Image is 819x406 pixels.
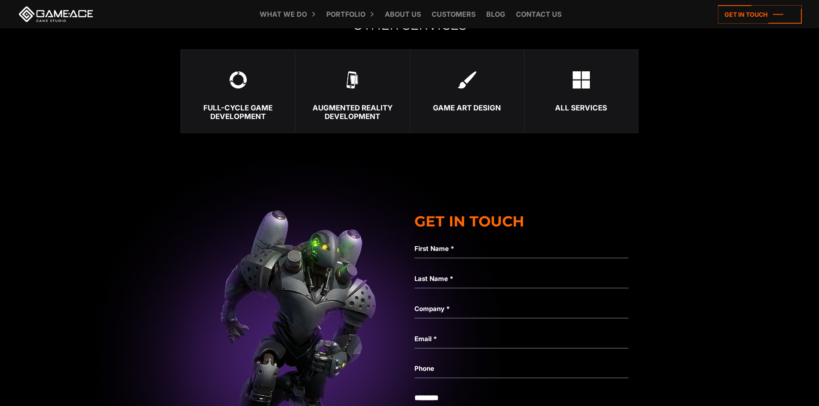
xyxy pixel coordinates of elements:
[181,49,295,133] a: Full-Cycle Game Development
[414,363,629,374] label: Phone
[414,304,629,314] label: Company *
[524,49,638,133] a: All services
[573,71,590,89] img: Game development services
[414,334,629,344] label: Email *
[347,71,358,89] img: rab
[718,5,802,24] a: Get in touch
[181,18,638,32] h2: Other Services
[414,244,629,254] label: First Name *
[410,104,524,112] div: Game Art Design
[410,49,524,133] a: Game Art Design
[295,104,409,121] div: Augmented Reality Development
[181,104,295,121] div: Full-Cycle Game Development
[230,71,247,89] img: quote circle
[458,71,476,89] img: Game Art Ctreation
[414,274,629,284] label: Last Name *
[295,49,409,133] a: Augmented Reality Development
[525,104,638,112] div: All services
